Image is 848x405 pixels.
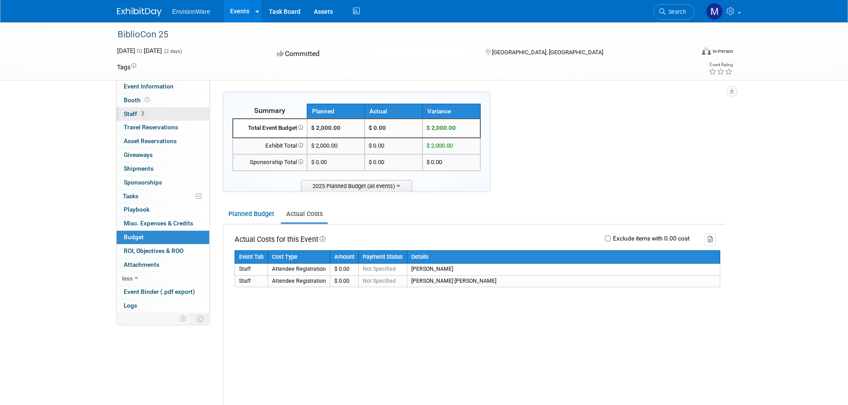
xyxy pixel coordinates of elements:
a: Sponsorships [117,176,209,189]
a: Planned Budget [223,206,279,222]
span: Tasks [123,192,138,200]
a: Playbook [117,203,209,217]
span: $ 2,000.00 [426,124,456,131]
span: $ 2,000.00 [311,124,341,131]
a: Booth [117,94,209,107]
span: Playbook [124,206,150,213]
td: Tags [117,63,136,72]
th: Event Tab [235,250,268,264]
td: Attendee Registration [268,275,330,287]
td: $ 0.00 [330,264,358,275]
span: $ 0.00 [426,159,442,165]
td: Attendee Registration [268,264,330,275]
span: Search [665,8,686,15]
span: Misc. Expenses & Credits [124,220,193,227]
span: less [122,275,133,282]
span: Booth not reserved yet [143,96,151,103]
div: Sponsorship Total [237,158,303,167]
a: Logs [117,299,209,313]
label: Exclude items with 0.00 cost [611,236,690,242]
a: Asset Reservations [117,135,209,148]
span: Booth [124,96,151,104]
span: ROI, Objectives & ROO [124,247,183,254]
td: Staff [235,264,268,275]
span: Travel Reservations [124,124,178,131]
span: Staff [124,110,146,117]
a: Attachments [117,258,209,272]
a: Budget [117,231,209,244]
img: Michael Marciniak [706,3,723,20]
td: $ 0.00 [365,119,422,138]
span: 2 [139,110,146,117]
td: $ 0.00 [365,154,422,171]
td: [PERSON_NAME] [407,264,720,275]
th: Planned [307,104,365,119]
a: Shipments [117,162,209,176]
img: ExhibitDay [117,8,162,16]
div: Exhibit Total [237,142,303,150]
span: 2025 Planned Budget (all events) [301,180,412,191]
span: EnvisionWare [172,8,211,15]
a: Staff2 [117,108,209,121]
a: Travel Reservations [117,121,209,134]
span: Attachments [124,261,159,268]
span: Shipments [124,165,154,172]
span: Not Specified [363,266,396,272]
span: Budget [124,233,144,241]
th: Amount [330,250,358,264]
span: Asset Reservations [124,137,177,144]
span: Not Specified [363,278,396,284]
a: less [117,272,209,285]
div: Event Format [642,46,734,60]
td: $ 0.00 [330,275,358,287]
div: BiblioCon 25 [114,27,681,43]
span: [DATE] [DATE] [117,47,162,54]
span: Event Binder (.pdf export) [124,288,195,295]
td: $ 0.00 [365,138,422,154]
th: Payment Status [358,250,407,264]
span: $ 2,000.00 [311,142,337,149]
span: $ 2,000.00 [426,142,453,149]
a: Giveaways [117,148,209,162]
span: to [135,47,144,54]
a: Actual Costs [281,206,328,222]
th: Actual [365,104,422,119]
span: Event Information [124,83,174,90]
td: Personalize Event Tab Strip [176,313,191,325]
th: Details [407,250,720,264]
td: Staff [235,275,268,287]
a: ROI, Objectives & ROO [117,245,209,258]
span: Summary [254,106,285,115]
a: Search [653,4,694,20]
a: Tasks [117,190,209,203]
span: [GEOGRAPHIC_DATA], [GEOGRAPHIC_DATA] [492,49,603,56]
a: Event Information [117,80,209,93]
span: (2 days) [163,48,182,54]
span: Logs [124,302,137,309]
img: Format-Inperson.png [702,48,711,55]
a: Event Binder (.pdf export) [117,285,209,299]
a: Misc. Expenses & Credits [117,217,209,230]
div: Committed [274,46,471,62]
th: Variance [422,104,480,119]
span: Sponsorships [124,179,162,186]
th: Cost Type [268,250,330,264]
span: Giveaways [124,151,153,158]
div: Event Rating [709,63,733,67]
td: Actual Costs for this Event [235,233,325,245]
div: In-Person [712,48,733,55]
div: Total Event Budget [237,124,303,132]
span: $ 0.00 [311,159,327,165]
td: Toggle Event Tabs [191,313,209,325]
td: [PERSON_NAME] [PERSON_NAME] [407,275,720,287]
